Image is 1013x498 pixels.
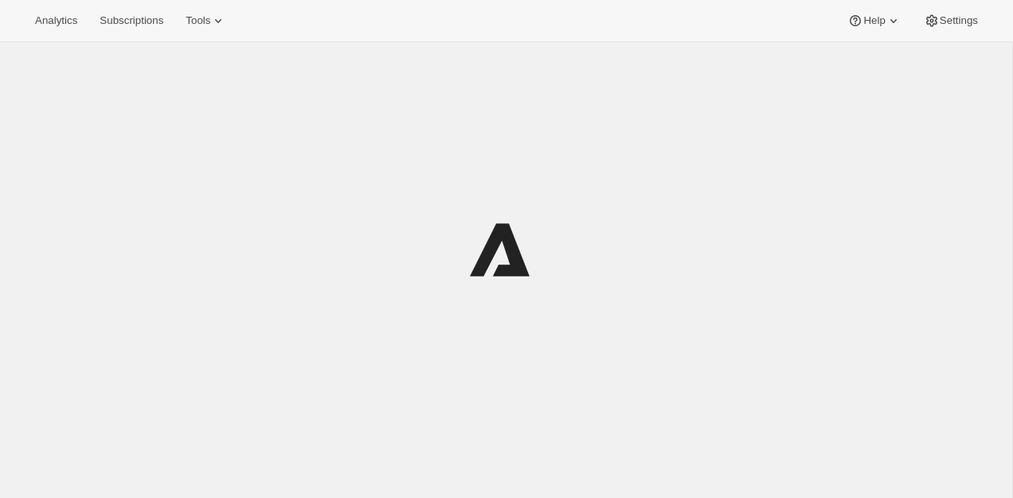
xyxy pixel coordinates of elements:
button: Analytics [25,10,87,32]
button: Subscriptions [90,10,173,32]
span: Analytics [35,14,77,27]
span: Help [863,14,885,27]
button: Tools [176,10,236,32]
span: Subscriptions [100,14,163,27]
span: Tools [186,14,210,27]
span: Settings [940,14,978,27]
button: Help [838,10,910,32]
button: Settings [914,10,988,32]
